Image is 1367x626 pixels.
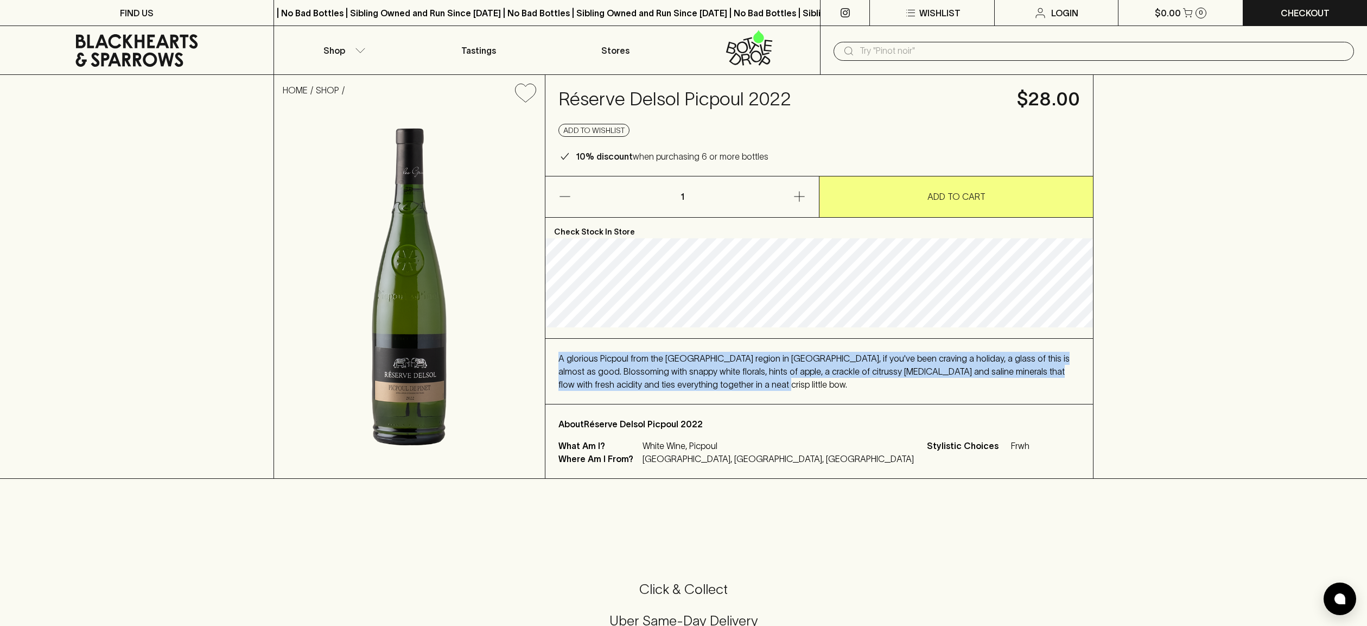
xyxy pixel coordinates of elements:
a: Tastings [410,26,547,74]
button: Add to wishlist [511,79,541,107]
b: 10% discount [576,151,633,161]
button: Add to wishlist [558,124,630,137]
img: bubble-icon [1334,593,1345,604]
span: Stylistic Choices [927,439,1008,452]
p: Wishlist [919,7,961,20]
p: White Wine, Picpoul [643,439,914,452]
span: Frwh [1011,439,1029,452]
button: ADD TO CART [819,176,1093,217]
a: HOME [283,85,308,95]
p: Where Am I From? [558,452,640,465]
p: when purchasing 6 or more bottles [576,150,768,163]
input: Try "Pinot noir" [860,42,1345,60]
a: Stores [547,26,684,74]
p: [GEOGRAPHIC_DATA], [GEOGRAPHIC_DATA], [GEOGRAPHIC_DATA] [643,452,914,465]
span: A glorious Picpoul from the [GEOGRAPHIC_DATA] region in [GEOGRAPHIC_DATA], if you've been craving... [558,353,1070,389]
h4: Réserve Delsol Picpoul 2022 [558,88,1004,111]
p: Check Stock In Store [545,218,1093,238]
p: 0 [1199,10,1203,16]
h5: Click & Collect [13,580,1354,598]
p: Tastings [461,44,496,57]
p: Shop [323,44,345,57]
p: What Am I? [558,439,640,452]
p: About Réserve Delsol Picpoul 2022 [558,418,1080,431]
button: Shop [274,26,411,74]
p: $0.00 [1155,7,1181,20]
h4: $28.00 [1017,88,1080,111]
p: Stores [601,44,630,57]
p: Checkout [1281,7,1330,20]
img: 32914.png [274,111,545,478]
a: SHOP [316,85,339,95]
p: Login [1051,7,1078,20]
p: ADD TO CART [927,190,985,203]
p: 1 [669,176,695,217]
p: FIND US [120,7,154,20]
